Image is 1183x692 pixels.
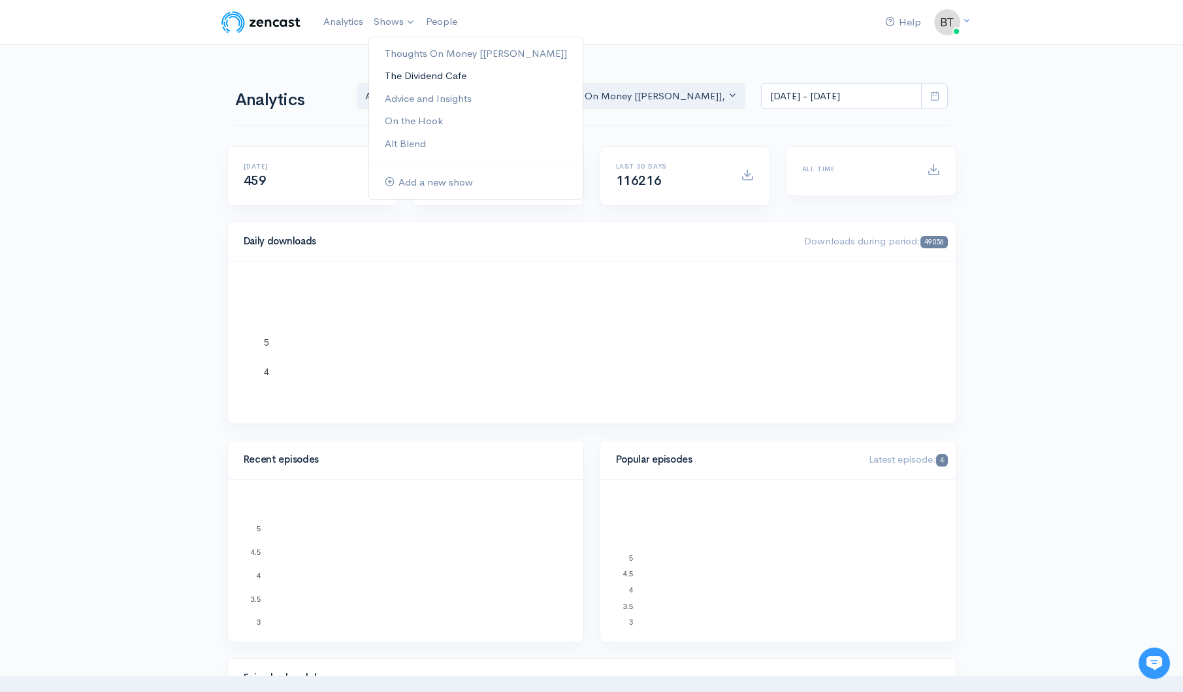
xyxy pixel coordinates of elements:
text: 4.5 [623,570,632,578]
h4: Popular episodes [616,454,854,465]
a: Add a new show [369,171,583,194]
h4: Daily downloads [244,236,789,247]
span: 459 [244,173,267,189]
ul: Shows [368,37,583,200]
input: Search articles [38,246,233,272]
a: Alt Blend [369,133,583,156]
h4: Episodes breakdown [244,672,932,684]
h6: Last 30 days [616,163,725,170]
text: 4 [256,571,260,579]
span: Latest episode: [869,453,947,465]
button: Advice and Insights, The Dividend Cafe, Thoughts On Money [TOM], Alt Blend, On the Hook [357,83,746,110]
a: Analytics [318,8,368,36]
div: Advice and Insights , The Dividend Cafe , Thoughts On Money [[PERSON_NAME]] , Alt Blend , On the ... [365,89,726,104]
img: ZenCast Logo [219,9,302,35]
span: New conversation [84,181,157,191]
a: On the Hook [369,110,583,133]
h1: Analytics [235,91,341,110]
text: 5 [256,525,260,533]
text: 5 [264,337,269,348]
h6: All time [802,165,911,173]
text: 4.5 [250,548,260,555]
svg: A chart. [244,495,568,626]
text: 4 [628,586,632,594]
iframe: gist-messenger-bubble-iframe [1139,648,1170,679]
span: Downloads during period: [804,235,947,247]
h6: [DATE] [244,163,353,170]
a: The Dividend Cafe [369,65,583,88]
span: 116216 [616,173,662,189]
text: 3 [628,618,632,626]
button: New conversation [20,173,241,199]
text: 3 [256,618,260,626]
a: Help [880,8,926,37]
text: 3.5 [250,595,260,602]
input: analytics date range selector [761,83,922,110]
p: Find an answer quickly [18,224,244,240]
h4: Recent episodes [244,454,560,465]
a: People [421,8,462,36]
a: Thoughts On Money [[PERSON_NAME]] [369,42,583,65]
text: 4 [264,367,269,377]
a: Shows [368,8,421,37]
text: 3.5 [623,602,632,610]
a: Advice and Insights [369,88,583,110]
text: 5 [628,553,632,561]
svg: A chart. [616,495,940,626]
img: ... [934,9,960,35]
span: 4 [936,454,947,467]
svg: A chart. [244,277,940,408]
h2: Just let us know if you need anything and we'll be happy to help! 🙂 [20,87,242,150]
h1: Hi 👋 [20,63,242,84]
span: 49056 [920,236,947,248]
